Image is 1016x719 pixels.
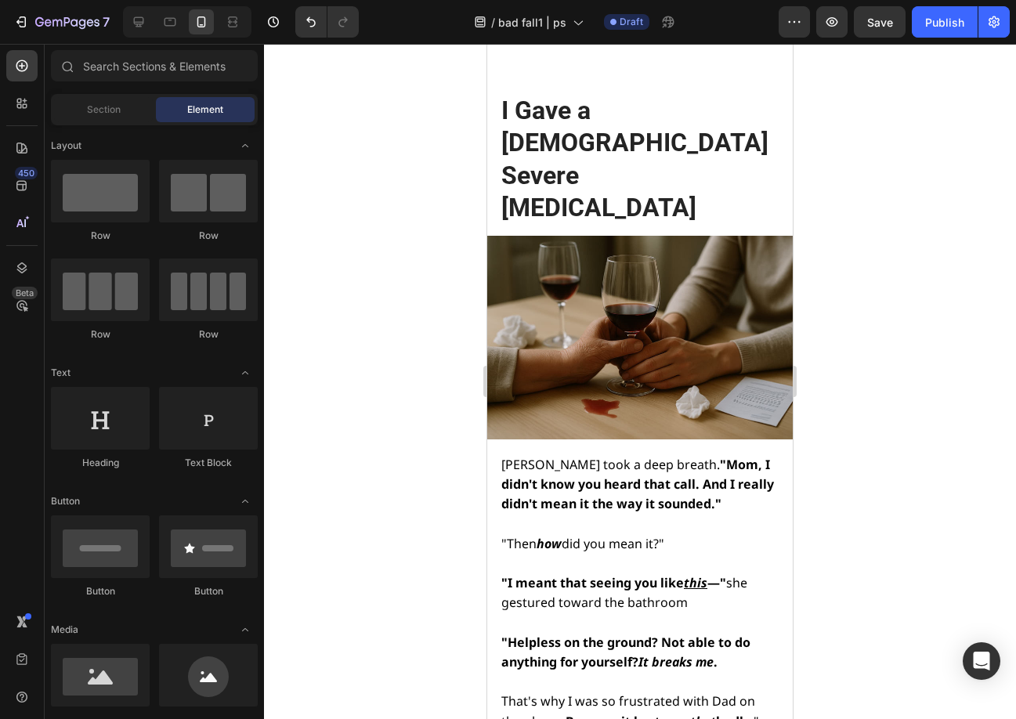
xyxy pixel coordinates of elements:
[233,489,258,514] span: Toggle open
[203,669,229,686] strong: that
[963,642,1000,680] div: Open Intercom Messenger
[912,6,978,38] button: Publish
[233,360,258,385] span: Toggle open
[187,103,223,117] span: Element
[487,44,793,719] iframe: Design area
[51,327,150,341] div: Row
[295,6,359,38] div: Undo/Redo
[854,6,906,38] button: Save
[51,50,258,81] input: Search Sections & Elements
[159,327,258,341] div: Row
[51,456,150,470] div: Heading
[620,15,643,29] span: Draft
[159,229,258,243] div: Row
[78,669,203,686] strong: Because it hurts me
[159,456,258,470] div: Text Block
[14,649,272,685] span: That's why I was so frustrated with Dad on the phone. "
[233,133,258,158] span: Toggle open
[229,669,266,686] strong: badly.
[12,287,38,299] div: Beta
[51,623,78,637] span: Media
[51,366,71,380] span: Text
[491,14,495,31] span: /
[867,16,893,29] span: Save
[15,167,38,179] div: 450
[6,6,117,38] button: 7
[51,229,150,243] div: Row
[498,14,566,31] span: bad fall1 | ps
[87,103,121,117] span: Section
[51,494,80,508] span: Button
[51,139,81,153] span: Layout
[233,617,258,642] span: Toggle open
[159,584,258,598] div: Button
[925,14,964,31] div: Publish
[51,584,150,598] div: Button
[103,13,110,31] p: 7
